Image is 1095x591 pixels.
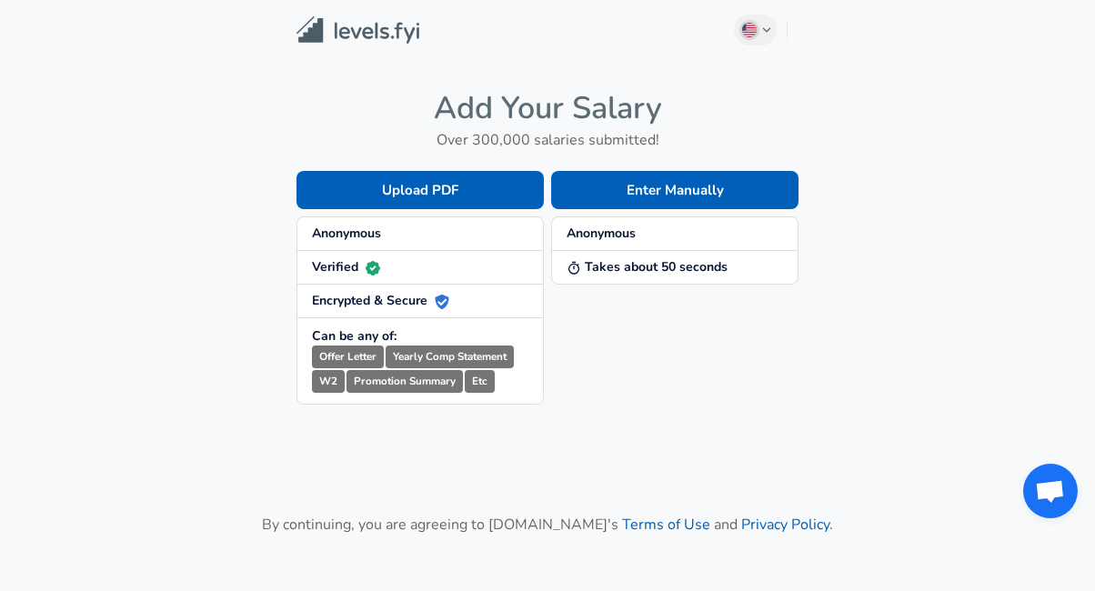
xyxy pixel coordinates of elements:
strong: Anonymous [312,225,381,242]
small: Offer Letter [312,346,384,368]
small: Promotion Summary [347,370,463,393]
h4: Add Your Salary [296,89,799,127]
a: Privacy Policy [741,515,829,535]
button: Upload PDF [296,171,544,209]
small: Yearly Comp Statement [386,346,514,368]
strong: Can be any of: [312,327,397,345]
button: English (US) [734,15,778,45]
strong: Encrypted & Secure [312,292,449,309]
small: Etc [465,370,495,393]
strong: Verified [312,258,380,275]
img: English (US) [742,23,757,37]
strong: Anonymous [567,225,636,242]
div: Open chat [1023,464,1078,518]
a: Terms of Use [622,515,710,535]
strong: Takes about 50 seconds [567,258,728,275]
h6: Over 300,000 salaries submitted! [296,127,799,153]
img: Levels.fyi [296,16,419,45]
button: Enter Manually [551,171,799,209]
small: W2 [312,370,345,393]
